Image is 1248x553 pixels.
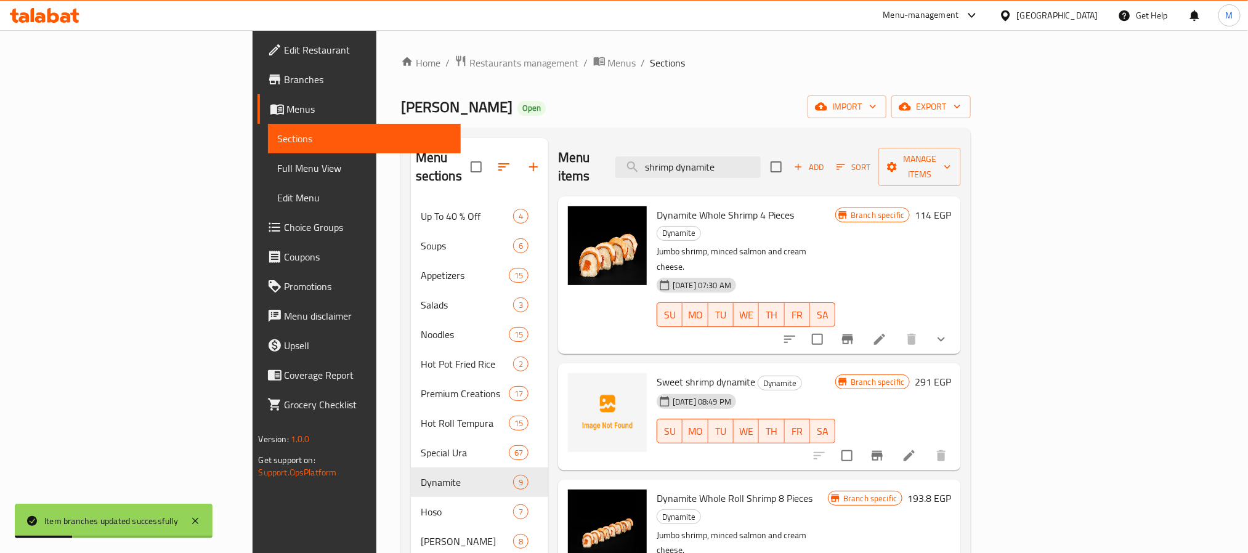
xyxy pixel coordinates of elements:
[469,55,579,70] span: Restaurants management
[421,357,513,371] div: Hot Pot Fried Rice
[810,419,835,443] button: SA
[421,534,513,549] span: [PERSON_NAME]
[872,332,887,347] a: Edit menu item
[463,154,489,180] span: Select all sections
[509,386,529,401] div: items
[257,242,461,272] a: Coupons
[421,475,513,490] div: Dynamite
[509,270,528,281] span: 15
[817,99,877,115] span: import
[509,388,528,400] span: 17
[257,331,461,360] a: Upsell
[421,504,513,519] span: Hoso
[259,452,315,468] span: Get support on:
[513,297,529,312] div: items
[421,238,513,253] span: Soups
[287,102,451,116] span: Menus
[285,249,451,264] span: Coupons
[257,360,461,390] a: Coverage Report
[650,55,686,70] span: Sections
[734,419,759,443] button: WE
[657,226,700,240] span: Dynamite
[657,489,812,507] span: Dynamite Whole Roll Shrimp 8 Pieces
[568,373,647,452] img: Sweet shrimp dynamite
[285,72,451,87] span: Branches
[513,475,529,490] div: items
[759,302,784,327] button: TH
[915,206,951,224] h6: 114 EGP
[862,441,892,470] button: Branch-specific-item
[285,397,451,412] span: Grocery Checklist
[411,467,548,497] div: Dynamite9
[519,152,548,182] button: Add section
[411,231,548,260] div: Soups6
[785,419,810,443] button: FR
[759,419,784,443] button: TH
[278,131,451,146] span: Sections
[257,65,461,94] a: Branches
[804,326,830,352] span: Select to update
[291,431,310,447] span: 1.0.0
[829,158,878,177] span: Sort items
[888,151,951,182] span: Manage items
[259,464,337,480] a: Support.OpsPlatform
[517,101,546,116] div: Open
[584,55,588,70] li: /
[926,441,956,470] button: delete
[514,211,528,222] span: 4
[657,206,794,224] span: Dynamite Whole Shrimp 4 Pieces
[513,209,529,224] div: items
[411,438,548,467] div: Special Ura67
[513,357,529,371] div: items
[421,268,509,283] span: Appetizers
[257,301,461,331] a: Menu disclaimer
[268,124,461,153] a: Sections
[268,183,461,212] a: Edit Menu
[758,376,802,390] div: Dynamite
[758,376,801,390] span: Dynamite
[713,306,729,324] span: TU
[421,327,509,342] span: Noodles
[509,418,528,429] span: 15
[514,240,528,252] span: 6
[285,368,451,382] span: Coverage Report
[662,422,678,440] span: SU
[687,306,703,324] span: MO
[285,220,451,235] span: Choice Groups
[934,332,949,347] svg: Show Choices
[790,422,805,440] span: FR
[411,349,548,379] div: Hot Pot Fried Rice2
[509,327,529,342] div: items
[411,408,548,438] div: Hot Roll Tempura15
[789,158,829,177] span: Add item
[421,209,513,224] div: Up To 40 % Off
[833,325,862,354] button: Branch-specific-item
[878,148,961,186] button: Manage items
[514,536,528,547] span: 8
[257,390,461,419] a: Grocery Checklist
[514,506,528,518] span: 7
[257,212,461,242] a: Choice Groups
[285,309,451,323] span: Menu disclaimer
[514,299,528,311] span: 3
[615,156,761,178] input: search
[683,419,708,443] button: MO
[513,504,529,519] div: items
[833,158,873,177] button: Sort
[668,396,736,408] span: [DATE] 08:49 PM
[815,422,830,440] span: SA
[790,306,805,324] span: FR
[257,35,461,65] a: Edit Restaurant
[411,260,548,290] div: Appetizers15
[401,93,513,121] span: [PERSON_NAME]
[608,55,636,70] span: Menus
[834,443,860,469] span: Select to update
[421,416,509,430] span: Hot Roll Tempura
[421,297,513,312] div: Salads
[810,302,835,327] button: SA
[1017,9,1098,22] div: [GEOGRAPHIC_DATA]
[789,158,829,177] button: Add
